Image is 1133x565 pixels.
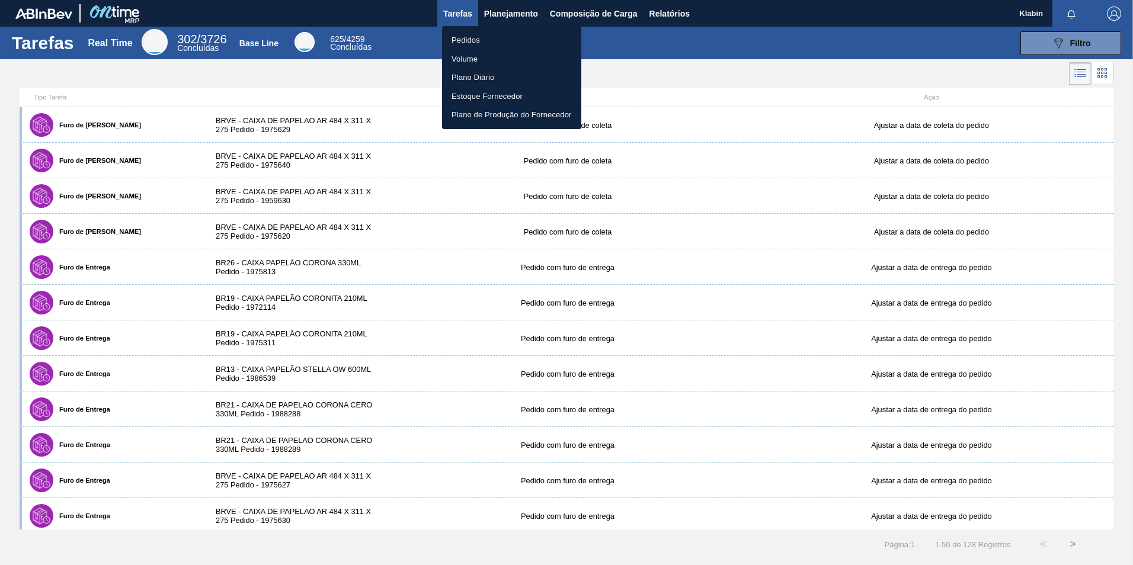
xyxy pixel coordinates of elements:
[442,68,581,87] a: Plano Diário
[442,50,581,69] a: Volume
[442,87,581,106] a: Estoque Fornecedor
[442,105,581,124] a: Plano de Produção do Fornecedor
[442,31,581,50] a: Pedidos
